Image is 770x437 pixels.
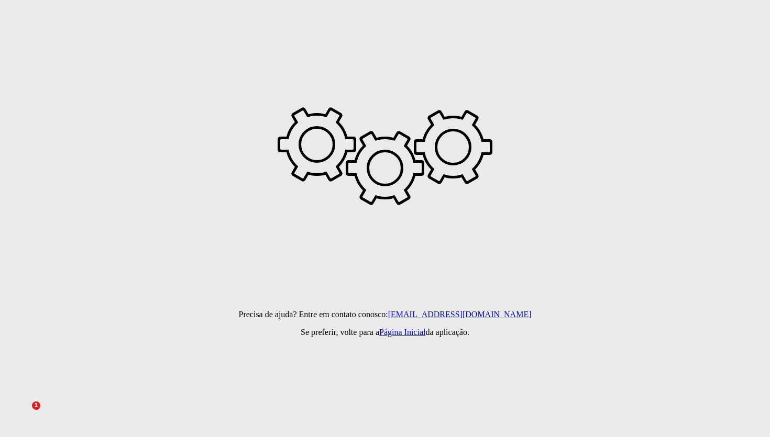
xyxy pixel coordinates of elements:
a: [EMAIL_ADDRESS][DOMAIN_NAME] [388,310,532,319]
iframe: Intercom live chat [10,401,36,427]
p: Precisa de ajuda? Entre em contato conosco: [4,310,766,319]
p: Se preferir, volte para a da aplicação. [4,328,766,337]
a: Página Inicial [379,328,425,337]
span: 1 [32,401,40,410]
